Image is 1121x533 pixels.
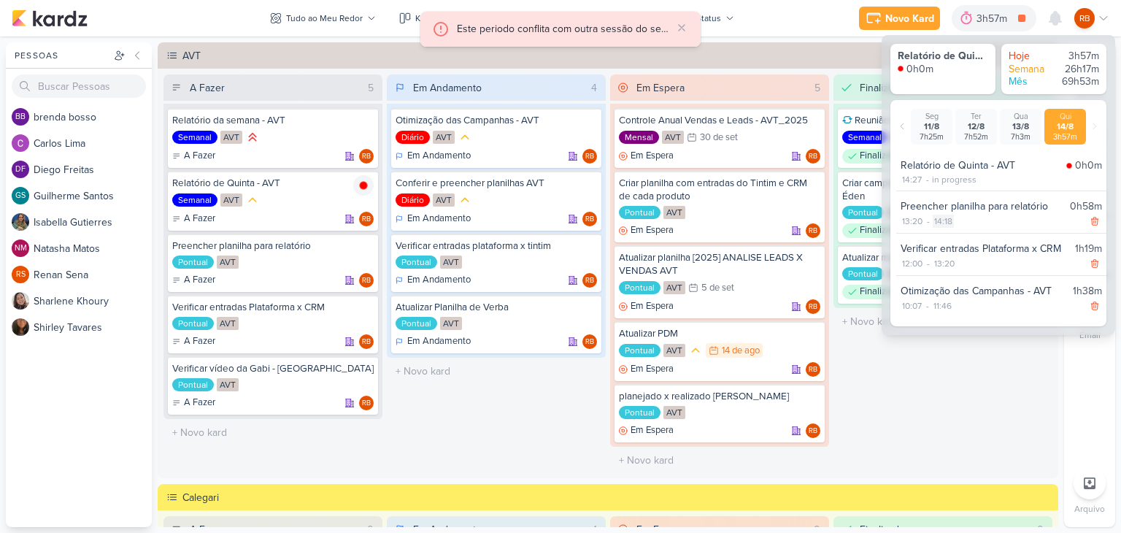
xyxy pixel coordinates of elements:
div: Rogerio Bispo [359,149,374,164]
div: b r e n d a b o s s o [34,110,152,125]
div: Finalizado [842,149,907,164]
div: C a r l o s L i m a [34,136,152,151]
p: bb [15,113,26,121]
div: Responsável: Rogerio Bispo [359,396,374,410]
div: Rogerio Bispo [806,299,820,314]
div: Renan Sena [12,266,29,283]
div: Em Andamento [396,273,471,288]
input: + Novo kard [613,450,826,471]
div: Mensal [619,131,659,144]
div: Relatório de Quinta - AVT [172,177,374,190]
div: Rogerio Bispo [359,273,374,288]
div: Finalizado [842,223,907,238]
div: Pontual [619,206,660,219]
p: RB [809,304,817,311]
div: 5 [809,80,826,96]
div: Em Espera [636,80,685,96]
div: AVT [217,256,239,269]
div: AVT [662,131,684,144]
div: 13:20 [901,215,924,228]
p: Em Espera [631,423,674,438]
div: Em Andamento [396,149,471,164]
div: Pontual [842,206,884,219]
div: 14 de ago [722,346,760,356]
div: Seg [914,112,949,121]
div: Em Andamento [413,80,482,96]
div: Verificar entradas Plataforma x CRM [172,301,374,314]
div: Preencher planilha para relatório [172,239,374,253]
p: Em Espera [631,299,674,314]
div: in progress [932,173,976,186]
div: Mês [1009,75,1052,88]
p: A Fazer [184,149,215,164]
div: Atualizar planilha [2025] ANALISE LEADS X VENDAS AVT [619,251,820,277]
div: planejado x realizado Éden [619,390,820,403]
div: Rogerio Bispo [359,212,374,226]
img: Isabella Gutierres [12,213,29,231]
div: AVT [663,344,685,357]
div: Responsável: Rogerio Bispo [582,149,597,164]
img: Shirley Tavares [12,318,29,336]
div: Rogerio Bispo [582,334,597,349]
div: Em Espera [619,223,674,238]
div: AVT [182,48,1054,64]
div: 10:07 [901,299,923,312]
p: RB [362,339,371,346]
p: Em Andamento [407,212,471,226]
div: Este periodo conflita com outra sessão do seu tracker [457,20,671,37]
img: tracking [1066,163,1072,169]
input: + Novo kard [836,311,1049,332]
div: Rogerio Bispo [582,149,597,164]
div: 7h25m [914,132,949,142]
p: Em Andamento [407,334,471,349]
div: Prioridade Média [245,193,260,207]
div: Semanal [172,131,217,144]
div: Responsável: Rogerio Bispo [359,212,374,226]
div: 26h17m [1055,63,1099,76]
input: + Novo kard [166,422,380,443]
div: Em Espera [619,299,674,314]
div: AVT [440,317,462,330]
div: 0h0m [1075,158,1102,173]
p: RB [585,339,594,346]
div: Rogerio Bispo [359,334,374,349]
p: Finalizado [860,223,901,238]
div: Responsável: Rogerio Bispo [359,149,374,164]
div: AVT [220,193,242,207]
div: Diário [396,131,430,144]
p: RB [585,153,594,161]
div: Responsável: Rogerio Bispo [359,273,374,288]
p: RB [585,216,594,223]
div: Responsável: Rogerio Bispo [806,362,820,377]
div: Responsável: Rogerio Bispo [806,223,820,238]
div: AVT [217,378,239,391]
div: Em Andamento [396,212,471,226]
p: A Fazer [184,212,215,226]
p: Em Espera [631,149,674,164]
p: Em Andamento [407,273,471,288]
div: Pontual [172,317,214,330]
div: Qui [1047,112,1083,121]
div: Criar campanha WA com objetivo de vendas - Éden [842,177,1044,203]
div: AVT [433,131,455,144]
div: Em Andamento [396,334,471,349]
img: Carlos Lima [12,134,29,152]
div: Relatório da semana - AVT [172,114,374,127]
p: Finalizado [860,149,901,164]
div: Diário [396,193,430,207]
div: Responsável: Rogerio Bispo [582,212,597,226]
p: A Fazer [184,334,215,349]
p: DF [15,166,26,174]
div: 13:20 [933,257,956,270]
img: Sharlene Khoury [12,292,29,310]
div: AVT [663,206,685,219]
div: Responsável: Rogerio Bispo [582,273,597,288]
div: Rogerio Bispo [806,423,820,438]
p: Arquivo [1074,502,1105,515]
div: R e n a n S e n a [34,267,152,283]
div: Atualizar PDM [619,327,820,340]
div: Rogerio Bispo [806,149,820,164]
div: A Fazer [172,212,215,226]
div: G u i l h e r m e S a n t o s [34,188,152,204]
div: 1h38m [1073,283,1102,299]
